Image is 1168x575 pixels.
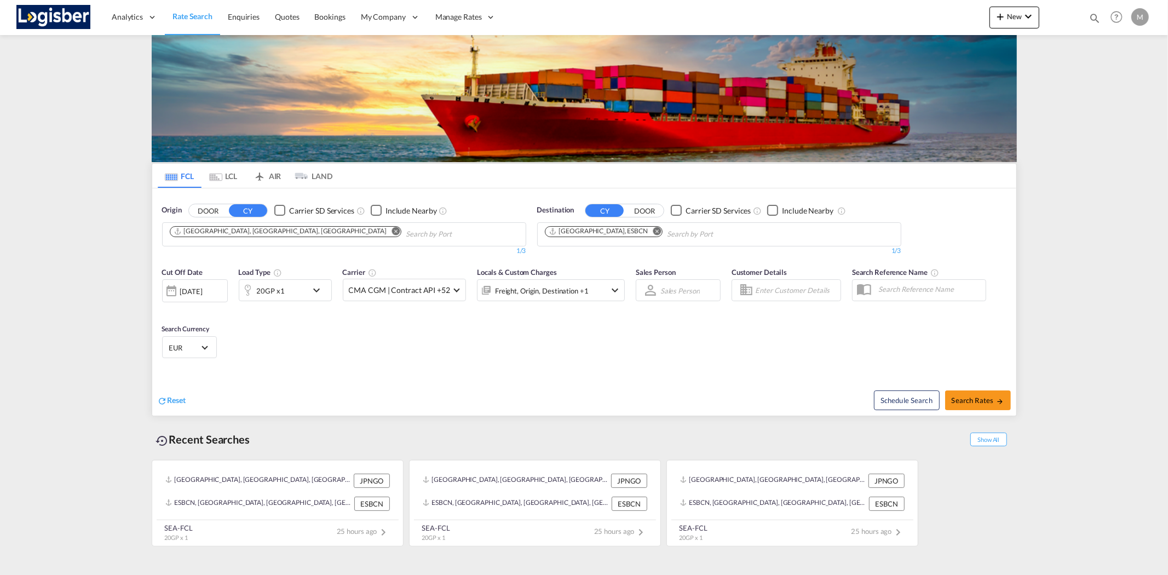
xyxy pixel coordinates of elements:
[229,204,267,217] button: CY
[386,205,437,216] div: Include Nearby
[289,164,333,188] md-tab-item: LAND
[1131,8,1149,26] div: M
[156,434,169,447] md-icon: icon-backup-restore
[112,12,143,22] span: Analytics
[361,12,406,22] span: My Company
[257,283,285,298] div: 20GP x1
[275,12,299,21] span: Quotes
[868,474,905,488] div: JPNGO
[585,204,624,217] button: CY
[549,227,648,236] div: Barcelona, ESBCN
[349,285,450,296] span: CMA CGM | Contract API +52
[608,284,622,297] md-icon: icon-chevron-down
[377,526,390,539] md-icon: icon-chevron-right
[611,474,647,488] div: JPNGO
[180,286,203,296] div: [DATE]
[755,282,837,298] input: Enter Customer Details
[239,279,332,301] div: 20GP x1icon-chevron-down
[273,268,282,277] md-icon: icon-information-outline
[952,396,1004,405] span: Search Rates
[158,396,168,406] md-icon: icon-refresh
[837,206,846,215] md-icon: Unchecked: Ignores neighbouring ports when fetching rates.Checked : Includes neighbouring ports w...
[671,205,751,216] md-checkbox: Checkbox No Ink
[869,497,905,511] div: ESBCN
[384,227,401,238] button: Remove
[152,460,404,547] recent-search-card: [GEOGRAPHIC_DATA], [GEOGRAPHIC_DATA], [GEOGRAPHIC_DATA], [GEOGRAPHIC_DATA], [GEOGRAPHIC_DATA] & [...
[228,12,260,21] span: Enquiries
[165,523,193,533] div: SEA-FCL
[767,205,833,216] md-checkbox: Checkbox No Ink
[646,227,662,238] button: Remove
[423,474,608,488] div: JPNGO, Nagoya, Aichi, Japan, Greater China & Far East Asia, Asia Pacific
[356,206,365,215] md-icon: Unchecked: Search for CY (Container Yard) services for all selected carriers.Checked : Search for...
[168,395,186,405] span: Reset
[162,246,526,256] div: 1/3
[930,268,939,277] md-icon: Your search will be saved by the below given name
[368,268,377,277] md-icon: The selected Trucker/Carrierwill be displayed in the rate results If the rates are from another f...
[537,205,574,216] span: Destination
[253,170,266,178] md-icon: icon-airplane
[165,497,352,511] div: ESBCN, Barcelona, Spain, Southern Europe, Europe
[1107,8,1126,26] span: Help
[477,279,625,301] div: Freight Origin Destination Factory Stuffingicon-chevron-down
[874,390,940,410] button: Note: By default Schedule search will only considerorigin ports, destination ports and cut off da...
[680,523,707,533] div: SEA-FCL
[612,497,647,511] div: ESBCN
[852,268,939,277] span: Search Reference Name
[994,10,1007,23] md-icon: icon-plus 400-fg
[680,497,866,511] div: ESBCN, Barcelona, Spain, Southern Europe, Europe
[162,325,210,333] span: Search Currency
[16,5,90,30] img: d7a75e507efd11eebffa5922d020a472.png
[162,205,182,216] span: Origin
[158,395,186,407] div: icon-refreshReset
[435,12,482,22] span: Manage Rates
[174,227,389,236] div: Press delete to remove this chip.
[189,204,227,217] button: DOOR
[289,205,354,216] div: Carrier SD Services
[239,268,282,277] span: Load Type
[1089,12,1101,28] div: icon-magnify
[753,206,762,215] md-icon: Unchecked: Search for CY (Container Yard) services for all selected carriers.Checked : Search for...
[1107,8,1131,27] div: Help
[732,268,787,277] span: Customer Details
[168,223,515,243] md-chips-wrap: Chips container. Use arrow keys to select chips.
[174,227,387,236] div: Nagoya, Aichi, JPNGO
[782,205,833,216] div: Include Nearby
[635,526,648,539] md-icon: icon-chevron-right
[680,534,703,541] span: 20GP x 1
[152,188,1016,416] div: OriginDOOR CY Checkbox No InkUnchecked: Search for CY (Container Yard) services for all selected ...
[659,283,701,298] md-select: Sales Person
[158,164,202,188] md-tab-item: FCL
[970,433,1006,446] span: Show All
[409,460,661,547] recent-search-card: [GEOGRAPHIC_DATA], [GEOGRAPHIC_DATA], [GEOGRAPHIC_DATA], [GEOGRAPHIC_DATA], [GEOGRAPHIC_DATA] & [...
[165,534,188,541] span: 20GP x 1
[543,223,776,243] md-chips-wrap: Chips container. Use arrow keys to select chips.
[851,527,905,536] span: 25 hours ago
[354,474,390,488] div: JPNGO
[680,474,866,488] div: JPNGO, Nagoya, Aichi, Japan, Greater China & Far East Asia, Asia Pacific
[422,534,445,541] span: 20GP x 1
[172,12,212,21] span: Rate Search
[594,527,648,536] span: 25 hours ago
[315,12,346,21] span: Bookings
[169,343,200,353] span: EUR
[274,205,354,216] md-checkbox: Checkbox No Ink
[165,474,351,488] div: JPNGO, Nagoya, Aichi, Japan, Greater China & Far East Asia, Asia Pacific
[625,204,664,217] button: DOOR
[162,279,228,302] div: [DATE]
[343,268,377,277] span: Carrier
[406,226,510,243] input: Chips input.
[636,268,676,277] span: Sales Person
[162,301,170,316] md-datepicker: Select
[422,523,450,533] div: SEA-FCL
[152,35,1017,162] img: LCL+%26+FCL+BACKGROUND.png
[666,460,918,547] recent-search-card: [GEOGRAPHIC_DATA], [GEOGRAPHIC_DATA], [GEOGRAPHIC_DATA], [GEOGRAPHIC_DATA], [GEOGRAPHIC_DATA] & [...
[873,281,986,297] input: Search Reference Name
[310,284,329,297] md-icon: icon-chevron-down
[168,340,211,355] md-select: Select Currency: € EUREuro
[549,227,651,236] div: Press delete to remove this chip.
[989,7,1039,28] button: icon-plus 400-fgNewicon-chevron-down
[477,268,557,277] span: Locals & Custom Charges
[1022,10,1035,23] md-icon: icon-chevron-down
